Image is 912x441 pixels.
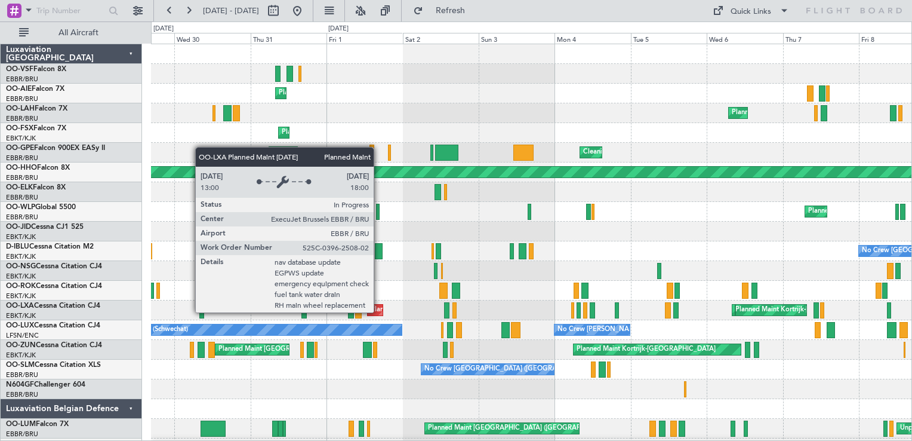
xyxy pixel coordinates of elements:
span: OO-LUM [6,421,36,428]
div: Planned Maint [GEOGRAPHIC_DATA] ([GEOGRAPHIC_DATA] National) [428,419,644,437]
a: EBBR/BRU [6,193,38,202]
input: Trip Number [36,2,105,20]
a: EBKT/KJK [6,351,36,360]
a: OO-ELKFalcon 8X [6,184,66,191]
span: OO-JID [6,223,31,231]
div: Quick Links [731,6,771,18]
span: OO-NSG [6,263,36,270]
div: Mon 4 [554,33,630,44]
span: OO-LXA [6,302,34,310]
a: EBBR/BRU [6,370,38,379]
a: OO-ROKCessna Citation CJ4 [6,283,102,290]
div: Planned Maint Kortrijk-[GEOGRAPHIC_DATA] [298,281,437,299]
div: Planned Maint Kortrijk-[GEOGRAPHIC_DATA] [288,262,427,280]
div: Sat 2 [403,33,479,44]
span: Refresh [426,7,476,15]
a: EBBR/BRU [6,114,38,123]
div: Planned Maint [GEOGRAPHIC_DATA] ([GEOGRAPHIC_DATA] National) [218,341,435,359]
a: EBBR/BRU [6,390,38,399]
div: No Crew [GEOGRAPHIC_DATA] ([GEOGRAPHIC_DATA] National) [424,360,624,378]
a: OO-LUXCessna Citation CJ4 [6,322,100,329]
span: D-IBLU [6,243,29,250]
div: Wed 6 [707,33,782,44]
a: OO-VSFFalcon 8X [6,66,66,73]
div: Thu 31 [251,33,326,44]
a: OO-AIEFalcon 7X [6,85,64,93]
span: OO-HHO [6,164,37,171]
span: N604GF [6,381,34,388]
span: OO-FSX [6,125,33,132]
div: [DATE] [153,24,174,34]
span: OO-LAH [6,105,35,112]
div: Wed 30 [174,33,250,44]
div: Planned Maint [GEOGRAPHIC_DATA] ([GEOGRAPHIC_DATA] National) [279,84,495,102]
div: Cleaning [GEOGRAPHIC_DATA] ([GEOGRAPHIC_DATA] National) [583,143,782,161]
span: OO-LUX [6,322,34,329]
div: Sun 3 [479,33,554,44]
a: OO-ZUNCessna Citation CJ4 [6,342,102,349]
span: OO-VSF [6,66,33,73]
a: OO-LUMFalcon 7X [6,421,69,428]
a: EBKT/KJK [6,252,36,261]
a: EBKT/KJK [6,292,36,301]
div: Fri 1 [326,33,402,44]
a: N604GFChallenger 604 [6,381,85,388]
a: OO-LAHFalcon 7X [6,105,67,112]
a: EBBR/BRU [6,154,38,163]
a: OO-WLPGlobal 5500 [6,204,76,211]
a: OO-GPEFalcon 900EX EASy II [6,145,105,152]
a: OO-NSGCessna Citation CJ4 [6,263,102,270]
span: OO-ZUN [6,342,36,349]
div: Planned Maint Milan (Linate) [808,203,894,220]
div: Planned Maint [GEOGRAPHIC_DATA] ([GEOGRAPHIC_DATA] National) [371,301,587,319]
a: OO-FSXFalcon 7X [6,125,66,132]
a: OO-HHOFalcon 8X [6,164,70,171]
span: OO-ROK [6,283,36,290]
div: [DATE] [328,24,349,34]
a: EBBR/BRU [6,430,38,439]
a: OO-SLMCessna Citation XLS [6,362,101,369]
a: EBKT/KJK [6,272,36,281]
span: OO-ELK [6,184,33,191]
div: No Crew [PERSON_NAME] ([PERSON_NAME]) [557,321,701,339]
div: Planned Maint Kortrijk-[GEOGRAPHIC_DATA] [577,341,716,359]
a: EBKT/KJK [6,311,36,320]
span: All Aircraft [31,29,126,37]
a: EBBR/BRU [6,173,38,182]
div: Tue 5 [631,33,707,44]
button: Quick Links [707,1,795,20]
span: OO-WLP [6,204,35,211]
a: EBKT/KJK [6,134,36,143]
a: EBBR/BRU [6,213,38,222]
div: Planned Maint [GEOGRAPHIC_DATA] ([GEOGRAPHIC_DATA] National) [272,143,488,161]
a: OO-LXACessna Citation CJ4 [6,302,100,310]
a: LFSN/ENC [6,331,39,340]
span: OO-AIE [6,85,32,93]
button: Refresh [408,1,479,20]
span: [DATE] - [DATE] [203,5,259,16]
div: Planned Maint Kortrijk-[GEOGRAPHIC_DATA] [735,301,874,319]
a: EBKT/KJK [6,232,36,241]
a: D-IBLUCessna Citation M2 [6,243,94,250]
a: OO-JIDCessna CJ1 525 [6,223,84,231]
div: Planned Maint Kortrijk-[GEOGRAPHIC_DATA] [355,222,494,240]
a: EBBR/BRU [6,75,38,84]
button: All Aircraft [13,23,130,42]
span: OO-GPE [6,145,34,152]
div: Planned Maint Kortrijk-[GEOGRAPHIC_DATA] [282,124,421,142]
div: Thu 7 [783,33,859,44]
div: Planned Maint Kortrijk-[GEOGRAPHIC_DATA] [358,262,497,280]
a: EBBR/BRU [6,94,38,103]
span: OO-SLM [6,362,35,369]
